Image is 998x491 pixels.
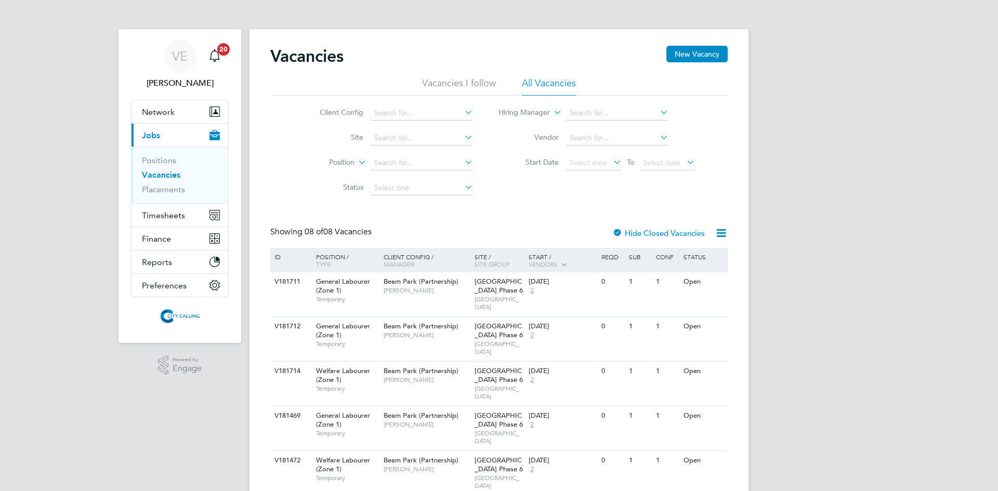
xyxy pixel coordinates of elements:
input: Search for... [371,131,473,145]
div: 0 [599,362,626,381]
span: Temporary [316,295,378,303]
span: [PERSON_NAME] [384,286,469,295]
div: [DATE] [529,277,596,286]
span: 2 [529,465,535,474]
div: 1 [626,406,653,426]
div: V181714 [272,362,308,381]
div: 0 [599,406,626,426]
div: 1 [653,406,680,426]
div: Open [681,362,726,381]
span: [GEOGRAPHIC_DATA] Phase 6 [475,322,523,339]
div: 1 [626,272,653,291]
button: Jobs [132,124,228,147]
span: [PERSON_NAME] [384,420,469,429]
span: [GEOGRAPHIC_DATA] Phase 6 [475,366,523,384]
span: Preferences [142,281,187,290]
span: [GEOGRAPHIC_DATA] Phase 6 [475,277,523,295]
div: Position / [308,248,381,273]
span: 08 of [305,227,323,237]
div: Status [681,248,726,266]
div: Conf [653,248,680,266]
label: Status [304,182,363,192]
span: General Labourer (Zone 1) [316,411,370,429]
span: [GEOGRAPHIC_DATA] Phase 6 [475,411,523,429]
span: VE [172,49,188,63]
div: Start / [526,248,599,274]
span: Beam Park (Partnership) [384,277,458,286]
nav: Main navigation [119,29,241,343]
div: 0 [599,451,626,470]
a: 20 [204,39,225,73]
li: Vacancies I follow [422,77,496,96]
div: 0 [599,317,626,336]
input: Select one [371,181,473,195]
a: Powered byEngage [158,355,202,375]
span: 2 [529,286,535,295]
button: Preferences [132,274,228,297]
img: citycalling-logo-retina.png [157,308,202,324]
div: 1 [626,362,653,381]
a: Vacancies [142,170,180,180]
span: 2 [529,420,535,429]
span: Timesheets [142,210,185,220]
label: Site [304,132,363,142]
label: Hiring Manager [490,108,550,118]
div: V181712 [272,317,308,336]
a: Positions [142,155,176,165]
div: V181469 [272,406,308,426]
span: [GEOGRAPHIC_DATA] [475,340,524,356]
button: New Vacancy [666,46,728,62]
div: Open [681,272,726,291]
span: [GEOGRAPHIC_DATA] [475,429,524,445]
a: VE[PERSON_NAME] [131,39,229,89]
div: 1 [653,272,680,291]
div: 1 [653,317,680,336]
span: [PERSON_NAME] [384,465,469,473]
label: Hide Closed Vacancies [612,228,705,238]
span: Select date [643,158,680,167]
span: 08 Vacancies [305,227,372,237]
input: Search for... [566,131,668,145]
button: Finance [132,227,228,250]
label: Start Date [499,157,559,167]
span: [GEOGRAPHIC_DATA] [475,384,524,401]
span: 20 [217,43,230,56]
span: Select date [570,158,607,167]
input: Search for... [371,106,473,121]
span: Temporary [316,429,378,437]
div: [DATE] [529,412,596,420]
input: Search for... [371,156,473,170]
span: [PERSON_NAME] [384,376,469,384]
span: 2 [529,376,535,384]
div: ID [272,248,308,266]
h2: Vacancies [270,46,344,67]
div: 1 [626,317,653,336]
span: Powered by [173,355,202,364]
span: Beam Park (Partnership) [384,456,458,465]
span: Engage [173,364,202,373]
div: [DATE] [529,367,596,376]
span: [GEOGRAPHIC_DATA] [475,474,524,490]
a: Go to home page [131,308,229,324]
span: 2 [529,331,535,340]
span: Valeria Erdos [131,77,229,89]
span: Network [142,107,175,117]
span: Beam Park (Partnership) [384,322,458,330]
li: All Vacancies [522,77,576,96]
span: Manager [384,260,414,268]
div: Client Config / [381,248,472,273]
span: Welfare Labourer (Zone 1) [316,366,370,384]
div: [DATE] [529,322,596,331]
div: Reqd [599,248,626,266]
span: Finance [142,234,171,244]
span: Jobs [142,130,160,140]
div: Open [681,406,726,426]
button: Timesheets [132,204,228,227]
span: Vendors [529,260,558,268]
div: Showing [270,227,374,237]
span: General Labourer (Zone 1) [316,277,370,295]
input: Search for... [566,106,668,121]
div: 0 [599,272,626,291]
span: [GEOGRAPHIC_DATA] [475,295,524,311]
span: Site Group [475,260,510,268]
